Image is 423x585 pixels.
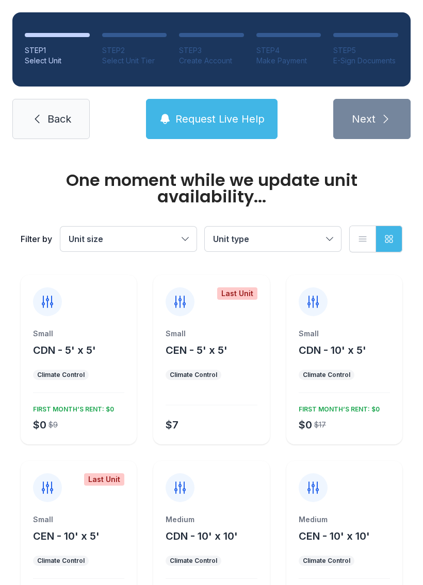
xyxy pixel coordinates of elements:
div: Last Unit [84,473,124,486]
div: Climate Control [170,371,217,379]
span: CDN - 10' x 5' [299,344,366,356]
span: Unit size [69,234,103,244]
div: E-Sign Documents [333,56,398,66]
div: STEP 4 [256,45,321,56]
span: Unit type [213,234,249,244]
span: CEN - 10' x 10' [299,530,370,542]
button: CEN - 10' x 5' [33,529,100,543]
div: Select Unit [25,56,90,66]
span: Request Live Help [175,112,265,126]
div: Make Payment [256,56,321,66]
div: $9 [48,420,58,430]
div: Climate Control [303,371,350,379]
div: One moment while we update unit availability... [21,172,402,205]
div: $17 [314,420,326,430]
div: Medium [299,514,390,525]
div: Select Unit Tier [102,56,167,66]
div: Small [166,329,257,339]
button: Unit type [205,227,341,251]
div: $0 [299,418,312,432]
div: STEP 5 [333,45,398,56]
div: Climate Control [303,557,350,565]
span: CEN - 10' x 5' [33,530,100,542]
div: STEP 3 [179,45,244,56]
span: Next [352,112,376,126]
div: Last Unit [217,287,257,300]
button: CDN - 10' x 5' [299,343,366,357]
div: Climate Control [37,371,85,379]
div: Small [299,329,390,339]
div: STEP 1 [25,45,90,56]
div: $0 [33,418,46,432]
div: STEP 2 [102,45,167,56]
div: Create Account [179,56,244,66]
div: Small [33,514,124,525]
div: Medium [166,514,257,525]
div: Filter by [21,233,52,245]
div: FIRST MONTH’S RENT: $0 [29,401,114,414]
button: CDN - 10' x 10' [166,529,238,543]
button: CEN - 5' x 5' [166,343,227,357]
button: CEN - 10' x 10' [299,529,370,543]
span: Back [47,112,71,126]
span: CDN - 10' x 10' [166,530,238,542]
button: Unit size [60,227,197,251]
div: Climate Control [37,557,85,565]
div: Small [33,329,124,339]
button: CDN - 5' x 5' [33,343,96,357]
div: $7 [166,418,178,432]
div: Climate Control [170,557,217,565]
span: CDN - 5' x 5' [33,344,96,356]
div: FIRST MONTH’S RENT: $0 [295,401,380,414]
span: CEN - 5' x 5' [166,344,227,356]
